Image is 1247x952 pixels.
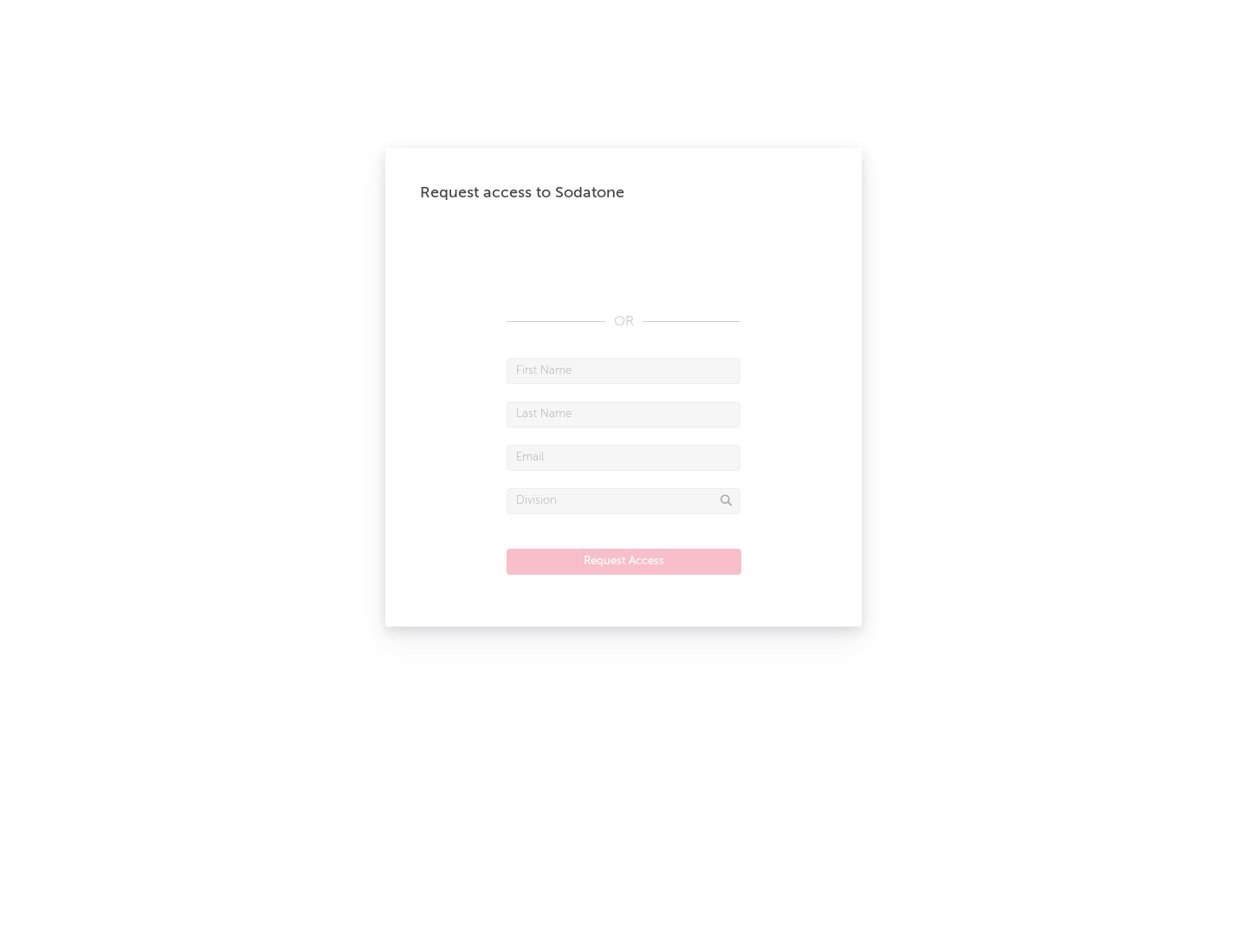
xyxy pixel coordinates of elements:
input: Email [507,445,740,471]
div: Request access to Sodatone [420,183,827,203]
input: Last Name [507,402,740,428]
div: OR [507,312,740,332]
input: First Name [507,358,740,384]
button: Request Access [507,549,741,575]
input: Division [507,488,740,514]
